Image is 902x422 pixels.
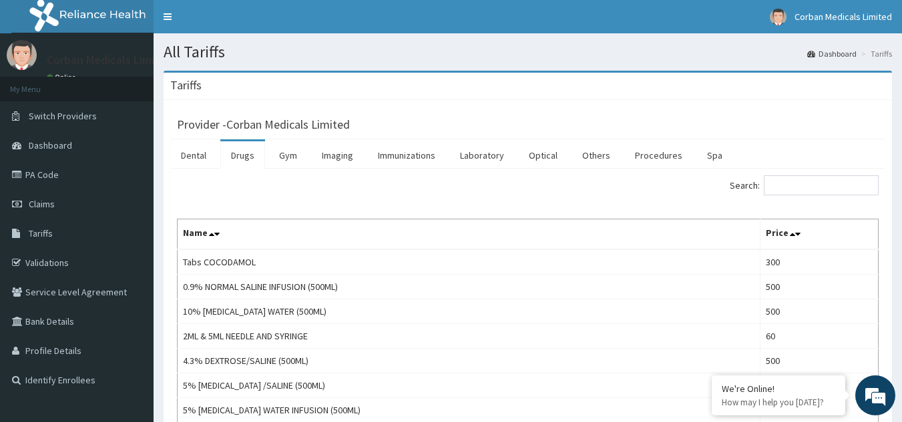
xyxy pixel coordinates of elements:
[170,79,202,91] h3: Tariffs
[170,141,217,169] a: Dental
[178,299,760,324] td: 10% [MEDICAL_DATA] WATER (500ML)
[760,249,878,275] td: 300
[268,141,308,169] a: Gym
[29,110,97,122] span: Switch Providers
[47,73,79,82] a: Online
[624,141,693,169] a: Procedures
[760,219,878,250] th: Price
[178,249,760,275] td: Tabs COCODAMOL
[722,397,835,408] p: How may I help you today?
[760,373,878,398] td: 500
[764,175,879,195] input: Search:
[178,373,760,398] td: 5% [MEDICAL_DATA] /SALINE (500ML)
[29,139,72,151] span: Dashboard
[518,141,568,169] a: Optical
[449,141,515,169] a: Laboratory
[164,43,892,61] h1: All Tariffs
[696,141,733,169] a: Spa
[220,141,265,169] a: Drugs
[367,141,446,169] a: Immunizations
[807,48,857,59] a: Dashboard
[178,324,760,349] td: 2ML & 5ML NEEDLE AND SYRINGE
[47,54,173,66] p: Corban Medicals Limited
[760,275,878,299] td: 500
[858,48,892,59] li: Tariffs
[770,9,786,25] img: User Image
[572,141,621,169] a: Others
[760,349,878,373] td: 500
[760,299,878,324] td: 500
[760,324,878,349] td: 60
[730,175,879,195] label: Search:
[311,141,364,169] a: Imaging
[178,349,760,373] td: 4.3% DEXTROSE/SALINE (500ML)
[7,40,37,70] img: User Image
[29,227,53,239] span: Tariffs
[178,219,760,250] th: Name
[795,11,892,23] span: Corban Medicals Limited
[29,198,55,210] span: Claims
[178,275,760,299] td: 0.9% NORMAL SALINE INFUSION (500ML)
[177,119,350,131] h3: Provider - Corban Medicals Limited
[722,383,835,395] div: We're Online!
